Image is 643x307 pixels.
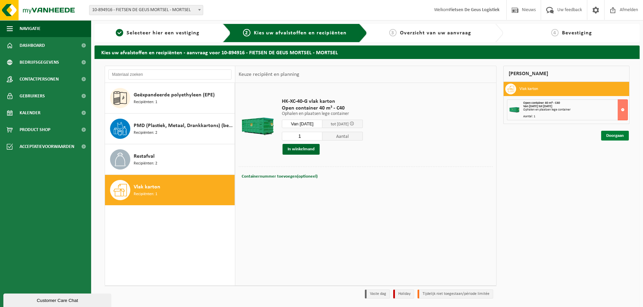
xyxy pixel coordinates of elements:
[282,105,363,112] span: Open container 40 m³ - C40
[393,289,414,299] li: Holiday
[365,289,390,299] li: Vaste dag
[418,289,493,299] li: Tijdelijk niet toegestaan/période limitée
[134,91,215,99] span: Geëxpandeerde polyethyleen (EPE)
[449,7,500,12] strong: Fietsen De Geus Logistiek
[20,138,74,155] span: Acceptatievoorwaarden
[134,99,157,105] span: Recipiënten: 1
[282,98,363,105] span: HK-XC-40-G vlak karton
[134,191,157,197] span: Recipiënten: 1
[322,132,363,141] span: Aantal
[20,20,41,37] span: Navigatie
[134,160,157,167] span: Recipiënten: 2
[20,71,59,88] span: Contactpersonen
[282,112,363,116] p: Ophalen en plaatsen lege container
[523,108,627,112] div: Ophalen en plaatsen lege container
[283,144,320,155] button: In winkelmand
[242,174,318,179] span: Containernummer toevoegen(optioneel)
[523,115,627,118] div: Aantal: 1
[134,122,233,130] span: PMD (Plastiek, Metaal, Drankkartons) (bedrijven)
[235,66,303,83] div: Keuze recipiënt en planning
[601,131,629,141] a: Doorgaan
[20,121,50,138] span: Product Shop
[20,37,45,54] span: Dashboard
[127,30,199,36] span: Selecteer hier een vestiging
[331,122,349,126] span: tot [DATE]
[134,152,155,160] span: Restafval
[562,30,592,36] span: Bevestiging
[134,183,160,191] span: Vlak karton
[20,54,59,71] span: Bedrijfsgegevens
[523,101,560,105] span: Open container 40 m³ - C40
[116,29,123,36] span: 1
[20,104,41,121] span: Kalender
[389,29,397,36] span: 3
[282,120,322,128] input: Selecteer datum
[400,30,471,36] span: Overzicht van uw aanvraag
[20,88,45,104] span: Gebruikers
[134,130,157,136] span: Recipiënten: 2
[105,83,235,114] button: Geëxpandeerde polyethyleen (EPE) Recipiënten: 1
[243,29,250,36] span: 2
[89,5,203,15] span: 10-894916 - FIETSEN DE GEUS MORTSEL - MORTSEL
[95,45,640,59] h2: Kies uw afvalstoffen en recipiënten - aanvraag voor 10-894916 - FIETSEN DE GEUS MORTSEL - MORTSEL
[105,175,235,205] button: Vlak karton Recipiënten: 1
[108,69,232,80] input: Materiaal zoeken
[105,114,235,144] button: PMD (Plastiek, Metaal, Drankkartons) (bedrijven) Recipiënten: 2
[523,104,552,108] strong: Van [DATE] tot [DATE]
[519,84,538,94] h3: Vlak karton
[254,30,347,36] span: Kies uw afvalstoffen en recipiënten
[503,66,629,82] div: [PERSON_NAME]
[241,172,318,181] button: Containernummer toevoegen(optioneel)
[105,144,235,175] button: Restafval Recipiënten: 2
[3,292,113,307] iframe: chat widget
[98,29,217,37] a: 1Selecteer hier een vestiging
[551,29,559,36] span: 4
